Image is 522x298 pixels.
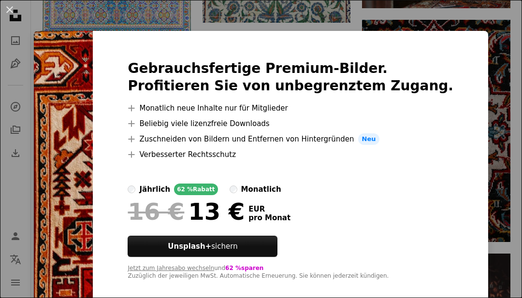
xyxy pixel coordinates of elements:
[128,133,453,145] li: Zuschneiden von Bildern und Entfernen von Hintergründen
[139,184,170,195] div: jährlich
[128,185,135,193] input: jährlich62 %Rabatt
[358,133,380,145] span: Neu
[248,205,290,213] span: EUR
[128,199,245,224] div: 13 €
[128,102,453,114] li: Monatlich neue Inhalte nur für Mitglieder
[128,236,277,257] button: Unsplash+sichern
[128,60,453,95] h2: Gebrauchsfertige Premium-Bilder. Profitieren Sie von unbegrenztem Zugang.
[248,213,290,222] span: pro Monat
[128,149,453,160] li: Verbesserter Rechtsschutz
[128,199,184,224] span: 16 €
[241,184,281,195] div: monatlich
[225,265,263,271] span: 62 % sparen
[128,265,453,280] div: und Zuzüglich der jeweiligen MwSt. Automatische Erneuerung. Sie können jederzeit kündigen.
[230,185,237,193] input: monatlich
[174,184,217,195] div: 62 % Rabatt
[168,242,211,251] strong: Unsplash+
[128,265,214,272] button: Jetzt zum Jahresabo wechseln
[128,118,453,129] li: Beliebig viele lizenzfreie Downloads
